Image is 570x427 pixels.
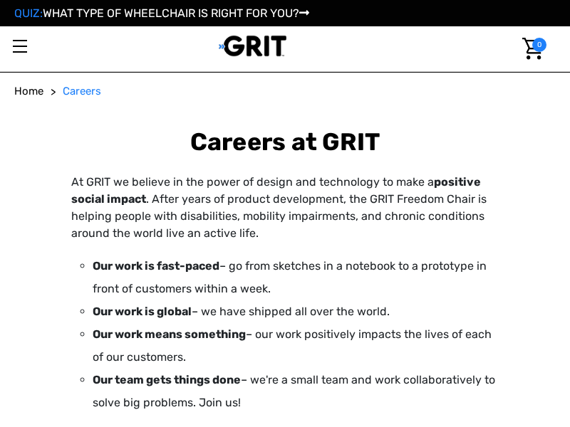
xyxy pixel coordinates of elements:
[93,255,499,300] li: – go from sketches in a notebook to a prototype in front of customers within a week.
[14,85,43,97] span: Home
[63,83,101,100] a: Careers
[93,369,499,414] li: – we're a small team and work collaboratively to solve big problems. Join us!
[93,305,192,318] strong: Our work is global
[532,38,546,52] span: 0
[93,327,246,341] strong: Our work means something
[522,38,543,60] img: Cart
[14,83,43,100] a: Home
[514,26,546,71] a: Cart with 0 items
[14,6,43,20] span: QUIZ:
[14,83,556,100] nav: Breadcrumb
[93,300,499,323] li: – we have shipped all over the world.
[93,259,219,273] strong: Our work is fast-paced
[93,373,241,386] strong: Our team gets things done
[71,174,499,242] p: At GRIT we believe in the power of design and technology to make a . After years of product devel...
[93,323,499,369] li: – our work positively impacts the lives of each of our customers.
[190,127,380,157] b: Careers at GRIT
[63,85,101,97] span: Careers
[14,6,309,20] a: QUIZ:WHAT TYPE OF WHEELCHAIR IS RIGHT FOR YOU?
[13,46,27,47] span: Toggle menu
[219,35,286,57] img: GRIT All-Terrain Wheelchair and Mobility Equipment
